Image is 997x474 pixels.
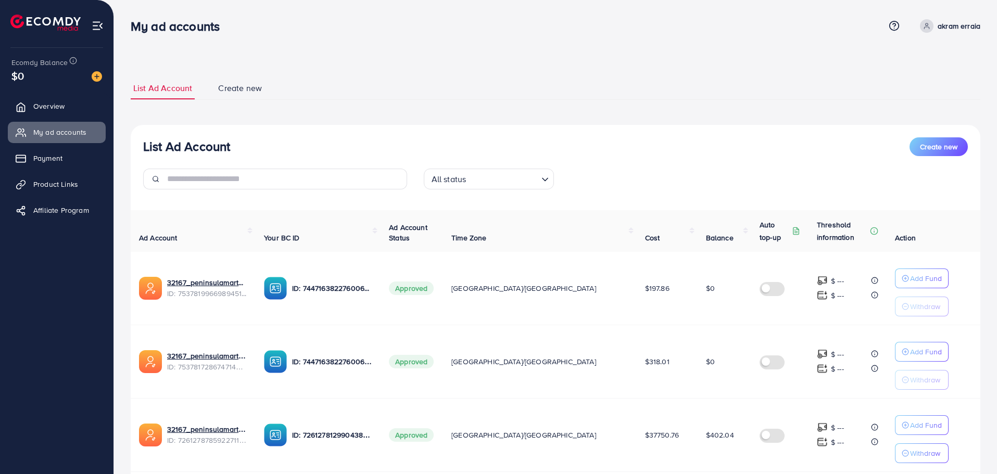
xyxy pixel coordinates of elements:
[817,290,828,301] img: top-up amount
[139,233,178,243] span: Ad Account
[706,233,734,243] span: Balance
[831,421,844,434] p: $ ---
[916,19,980,33] a: akram erraia
[143,139,230,154] h3: List Ad Account
[953,427,989,466] iframe: Chat
[895,233,916,243] span: Action
[8,200,106,221] a: Affiliate Program
[706,356,715,367] span: $0
[831,436,844,449] p: $ ---
[817,349,828,360] img: top-up amount
[139,424,162,446] img: ic-ads-acc.e4c84228.svg
[645,430,679,440] span: $37750.76
[831,348,844,361] p: $ ---
[33,101,65,111] span: Overview
[389,355,434,368] span: Approved
[167,288,247,299] span: ID: 7537819966989451281
[910,300,940,313] p: Withdraw
[264,424,287,446] img: ic-ba-acc.ded83a64.svg
[831,363,844,375] p: $ ---
[292,282,372,294] p: ID: 7447163822760067089
[451,283,596,293] span: [GEOGRAPHIC_DATA]/[GEOGRAPHIC_DATA]
[451,233,486,243] span: Time Zone
[139,277,162,300] img: ic-ads-acc.e4c84228.svg
[895,443,949,463] button: Withdraw
[167,277,247,288] a: 32167_peninsulamart2_1755035523238
[706,283,715,293] span: $0
[264,350,287,373] img: ic-ba-acc.ded83a64.svg
[895,268,949,288] button: Add Fund
[424,169,554,189] div: Search for option
[139,350,162,373] img: ic-ads-acc.e4c84228.svg
[469,170,537,187] input: Search for option
[218,82,262,94] span: Create new
[817,275,828,286] img: top-up amount
[167,277,247,299] div: <span class='underline'>32167_peninsulamart2_1755035523238</span></br>7537819966989451281
[920,142,957,152] span: Create new
[895,342,949,362] button: Add Fund
[895,297,949,316] button: Withdraw
[292,429,372,441] p: ID: 7261278129904386049
[33,153,62,163] span: Payment
[10,15,81,31] img: logo
[92,71,102,82] img: image
[264,277,287,300] img: ic-ba-acc.ded83a64.svg
[817,363,828,374] img: top-up amount
[167,424,247,434] a: 32167_peninsulamart adc 1_1690648214482
[33,127,86,137] span: My ad accounts
[451,356,596,367] span: [GEOGRAPHIC_DATA]/[GEOGRAPHIC_DATA]
[910,137,968,156] button: Create new
[910,447,940,459] p: Withdraw
[895,415,949,435] button: Add Fund
[389,428,434,442] span: Approved
[133,82,192,94] span: List Ad Account
[895,370,949,390] button: Withdraw
[645,283,670,293] span: $197.86
[389,222,427,243] span: Ad Account Status
[389,281,434,295] span: Approved
[817,219,868,244] p: Threshold information
[8,96,106,117] a: Overview
[131,19,228,34] h3: My ad accounts
[167,351,247,361] a: 32167_peninsulamart3_1755035549846
[645,356,670,367] span: $318.01
[645,233,660,243] span: Cost
[831,275,844,287] p: $ ---
[92,20,104,32] img: menu
[11,68,24,83] span: $0
[817,422,828,433] img: top-up amount
[430,172,469,187] span: All status
[167,435,247,445] span: ID: 7261278785922711553
[8,174,106,195] a: Product Links
[910,374,940,386] p: Withdraw
[264,233,300,243] span: Your BC ID
[292,355,372,368] p: ID: 7447163822760067089
[831,289,844,302] p: $ ---
[33,179,78,189] span: Product Links
[451,430,596,440] span: [GEOGRAPHIC_DATA]/[GEOGRAPHIC_DATA]
[167,351,247,372] div: <span class='underline'>32167_peninsulamart3_1755035549846</span></br>7537817286747144200
[817,437,828,447] img: top-up amount
[167,362,247,372] span: ID: 7537817286747144200
[167,424,247,445] div: <span class='underline'>32167_peninsulamart adc 1_1690648214482</span></br>7261278785922711553
[33,205,89,215] span: Affiliate Program
[11,57,68,68] span: Ecomdy Balance
[8,122,106,143] a: My ad accounts
[760,219,790,244] p: Auto top-up
[938,20,980,32] p: akram erraia
[910,419,942,431] p: Add Fund
[8,148,106,169] a: Payment
[910,345,942,358] p: Add Fund
[910,272,942,285] p: Add Fund
[706,430,734,440] span: $402.04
